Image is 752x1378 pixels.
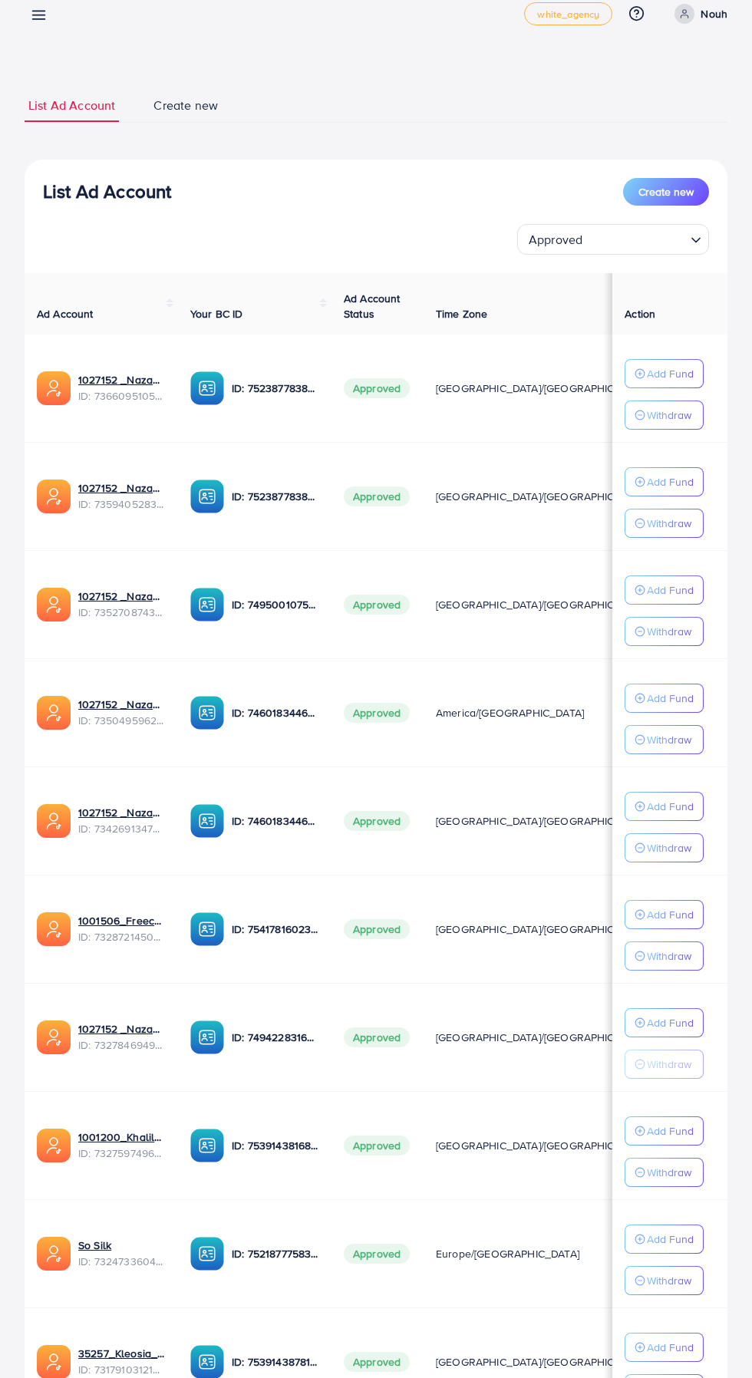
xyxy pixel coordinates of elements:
[78,713,166,728] span: ID: 7350495962583990273
[647,581,694,599] p: Add Fund
[78,480,166,496] a: 1027152 _Nazaagency_010
[625,1008,704,1037] button: Add Fund
[43,180,171,203] h3: List Ad Account
[344,378,410,398] span: Approved
[625,467,704,496] button: Add Fund
[344,486,410,506] span: Approved
[190,1237,224,1271] img: ic-ba-acc.ded83a64.svg
[344,291,401,321] span: Ad Account Status
[78,1146,166,1161] span: ID: 7327597496786698241
[78,588,166,604] a: 1027152 _Nazaagency_028
[232,1028,319,1047] p: ID: 7494228316518858759
[436,705,584,720] span: America/[GEOGRAPHIC_DATA]
[78,480,166,512] div: <span class='underline'>1027152 _Nazaagency_010</span></br>7359405283497623569
[78,913,166,944] div: <span class='underline'>1001506_Freecall_odai_1706350971106</span></br>7328721450570121217
[78,605,166,620] span: ID: 7352708743051821073
[647,905,694,924] p: Add Fund
[647,1338,694,1357] p: Add Fund
[190,1020,224,1054] img: ic-ba-acc.ded83a64.svg
[587,226,684,251] input: Search for option
[78,1362,166,1377] span: ID: 7317910312148156418
[78,1129,166,1145] a: 1001200_Khalil_odai_1706089268800
[625,306,655,321] span: Action
[436,489,649,504] span: [GEOGRAPHIC_DATA]/[GEOGRAPHIC_DATA]
[232,704,319,722] p: ID: 7460183446934388737
[78,1346,166,1377] div: <span class='underline'>35257_Kleosia_1703833792414</span></br>7317910312148156418
[78,697,166,712] a: 1027152 _Nazaagency_011
[517,224,709,255] div: Search for option
[625,1050,704,1079] button: Withdraw
[344,1027,410,1047] span: Approved
[78,1238,166,1253] a: So Silk
[647,406,691,424] p: Withdraw
[436,306,487,321] span: Time Zone
[436,597,649,612] span: [GEOGRAPHIC_DATA]/[GEOGRAPHIC_DATA]
[625,833,704,862] button: Withdraw
[625,359,704,388] button: Add Fund
[526,229,585,251] span: Approved
[625,941,704,971] button: Withdraw
[625,725,704,754] button: Withdraw
[625,792,704,821] button: Add Fund
[190,306,243,321] span: Your BC ID
[436,813,649,829] span: [GEOGRAPHIC_DATA]/[GEOGRAPHIC_DATA]
[625,1116,704,1146] button: Add Fund
[37,696,71,730] img: ic-ads-acc.e4c84228.svg
[78,388,166,404] span: ID: 7366095105679261697
[625,684,704,713] button: Add Fund
[232,920,319,938] p: ID: 7541781602398191623
[78,496,166,512] span: ID: 7359405283497623569
[78,1129,166,1161] div: <span class='underline'>1001200_Khalil_odai_1706089268800</span></br>7327597496786698241
[638,184,694,199] span: Create new
[647,797,694,816] p: Add Fund
[344,595,410,615] span: Approved
[625,1225,704,1254] button: Add Fund
[436,381,649,396] span: [GEOGRAPHIC_DATA]/[GEOGRAPHIC_DATA]
[436,921,649,937] span: [GEOGRAPHIC_DATA]/[GEOGRAPHIC_DATA]
[647,473,694,491] p: Add Fund
[537,9,599,19] span: white_agency
[37,1020,71,1054] img: ic-ads-acc.e4c84228.svg
[436,1354,649,1370] span: [GEOGRAPHIC_DATA]/[GEOGRAPHIC_DATA]
[37,480,71,513] img: ic-ads-acc.e4c84228.svg
[625,617,704,646] button: Withdraw
[647,947,691,965] p: Withdraw
[625,1333,704,1362] button: Add Fund
[78,929,166,944] span: ID: 7328721450570121217
[524,2,612,25] a: white_agency
[190,1129,224,1162] img: ic-ba-acc.ded83a64.svg
[37,1237,71,1271] img: ic-ads-acc.e4c84228.svg
[647,839,691,857] p: Withdraw
[232,1136,319,1155] p: ID: 7539143816851521552
[232,812,319,830] p: ID: 7460183446934388737
[37,1129,71,1162] img: ic-ads-acc.e4c84228.svg
[78,372,166,404] div: <span class='underline'>1027152 _Nazaagency_006</span></br>7366095105679261697
[344,1244,410,1264] span: Approved
[625,1266,704,1295] button: Withdraw
[78,805,166,836] div: <span class='underline'>1027152 _Nazaagency_005</span></br>7342691347926794242
[647,1230,694,1248] p: Add Fund
[190,480,224,513] img: ic-ba-acc.ded83a64.svg
[647,622,691,641] p: Withdraw
[37,912,71,946] img: ic-ads-acc.e4c84228.svg
[28,97,115,114] span: List Ad Account
[232,595,319,614] p: ID: 7495001075607437329
[647,1163,691,1182] p: Withdraw
[623,178,709,206] button: Create new
[232,1353,319,1371] p: ID: 7539143878176292880
[647,514,691,532] p: Withdraw
[344,1352,410,1372] span: Approved
[37,306,94,321] span: Ad Account
[344,703,410,723] span: Approved
[701,5,727,23] p: Nouh
[190,371,224,405] img: ic-ba-acc.ded83a64.svg
[625,401,704,430] button: Withdraw
[232,1244,319,1263] p: ID: 7521877758339940369
[78,821,166,836] span: ID: 7342691347926794242
[190,696,224,730] img: ic-ba-acc.ded83a64.svg
[625,1158,704,1187] button: Withdraw
[78,697,166,728] div: <span class='underline'>1027152 _Nazaagency_011</span></br>7350495962583990273
[647,1271,691,1290] p: Withdraw
[344,811,410,831] span: Approved
[78,1238,166,1269] div: <span class='underline'>So Silk</span></br>7324733604192452609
